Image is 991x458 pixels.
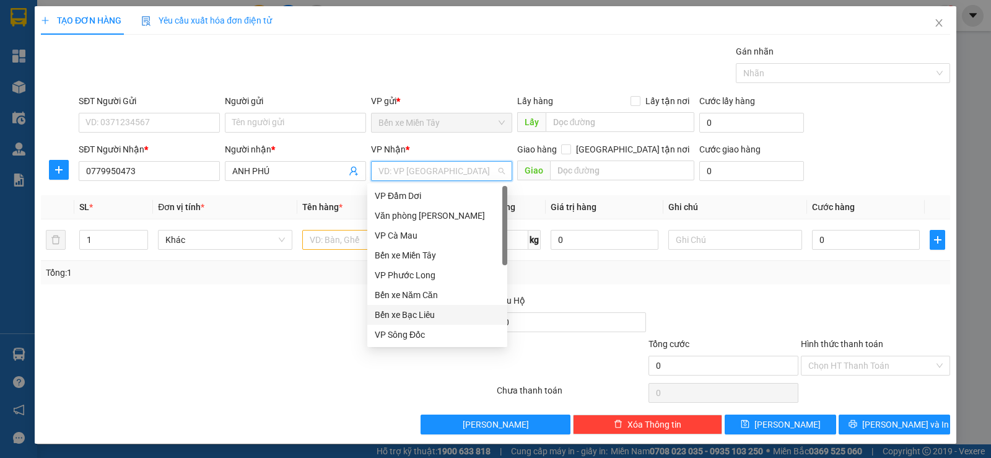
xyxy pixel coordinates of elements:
span: printer [849,420,857,429]
span: plus [930,235,945,245]
span: Lấy hàng [517,96,553,106]
th: Ghi chú [663,195,807,219]
span: Lấy tận nơi [640,94,694,108]
span: Khác [165,231,284,249]
span: Bến xe Miền Tây [378,113,505,132]
button: plus [930,230,945,250]
div: Bến xe Bạc Liêu [367,305,507,325]
span: SL [79,202,89,212]
span: Xóa Thông tin [627,418,681,431]
span: [PERSON_NAME] và In [862,418,949,431]
span: [PERSON_NAME] [463,418,529,431]
span: Giao [517,161,550,180]
span: [GEOGRAPHIC_DATA] tận nơi [571,143,694,156]
div: VP Phước Long [375,268,500,282]
div: SĐT Người Nhận [79,143,220,156]
div: Bến xe Miền Tây [367,245,507,265]
button: deleteXóa Thông tin [573,415,722,434]
div: Văn phòng [PERSON_NAME] [375,209,500,222]
div: Bến xe Bạc Liêu [375,308,500,322]
div: VP Sông Đốc [367,325,507,345]
input: 0 [551,230,658,250]
div: Người gửi [225,94,366,108]
span: user-add [349,166,359,176]
div: VP Phước Long [367,265,507,285]
label: Cước lấy hàng [699,96,755,106]
span: Giao hàng [517,144,557,154]
span: plus [50,165,68,175]
div: VP Cà Mau [367,226,507,245]
input: Dọc đường [550,161,695,180]
span: close [934,18,944,28]
span: Tổng cước [648,339,689,349]
input: Cước lấy hàng [699,113,804,133]
button: save[PERSON_NAME] [725,415,836,434]
div: Tổng: 1 [46,266,383,280]
div: SĐT Người Gửi [79,94,220,108]
div: Văn phòng Hồ Chí Minh [367,206,507,226]
span: kg [528,230,541,250]
img: icon [141,16,151,26]
div: Bến xe Năm Căn [375,288,500,302]
span: Thu Hộ [497,296,525,306]
button: plus [49,160,69,180]
input: VD: Bàn, Ghế [302,230,436,250]
button: delete [46,230,66,250]
span: TẠO ĐƠN HÀNG [41,15,121,25]
div: Bến xe Năm Căn [367,285,507,305]
div: Bến xe Miền Tây [375,249,500,262]
div: VP Cà Mau [375,229,500,242]
div: VP Đầm Dơi [367,186,507,206]
span: [PERSON_NAME] [754,418,821,431]
label: Hình thức thanh toán [801,339,883,349]
input: Dọc đường [546,112,695,132]
button: Close [922,6,956,41]
div: VP gửi [371,94,512,108]
span: Yêu cầu xuất hóa đơn điện tử [141,15,272,25]
label: Cước giao hàng [699,144,761,154]
label: Gán nhãn [736,46,774,56]
span: Lấy [517,112,546,132]
span: Cước hàng [812,202,855,212]
span: Tên hàng [302,202,343,212]
button: printer[PERSON_NAME] và In [839,415,950,434]
div: Người nhận [225,143,366,156]
span: plus [41,16,50,25]
input: Cước giao hàng [699,161,804,181]
span: VP Nhận [371,144,406,154]
input: Ghi Chú [668,230,802,250]
div: Chưa thanh toán [495,384,647,405]
div: VP Đầm Dơi [375,189,500,203]
span: delete [614,420,622,429]
span: Giá trị hàng [551,202,596,212]
span: save [741,420,749,429]
button: [PERSON_NAME] [421,415,570,434]
span: Đơn vị tính [158,202,204,212]
div: VP Sông Đốc [375,328,500,341]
